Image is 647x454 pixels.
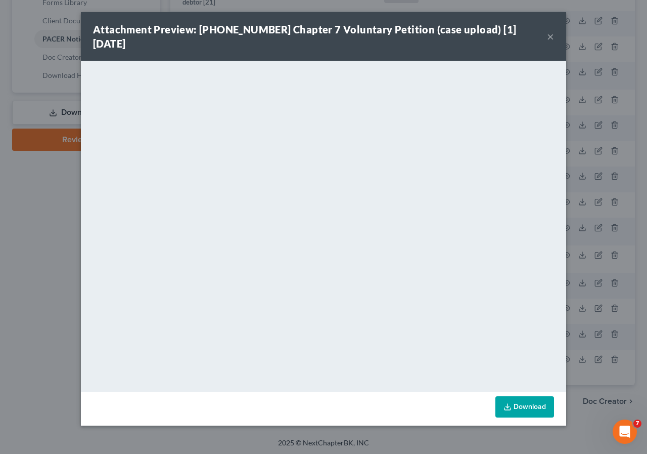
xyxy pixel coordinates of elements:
[495,396,554,418] a: Download
[613,420,637,444] iframe: Intercom live chat
[81,61,566,390] iframe: <object ng-attr-data='[URL][DOMAIN_NAME]' type='application/pdf' width='100%' height='650px'></ob...
[547,30,554,43] button: ×
[633,420,641,428] span: 7
[93,23,516,50] strong: Attachment Preview: [PHONE_NUMBER] Chapter 7 Voluntary Petition (case upload) [1] [DATE]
